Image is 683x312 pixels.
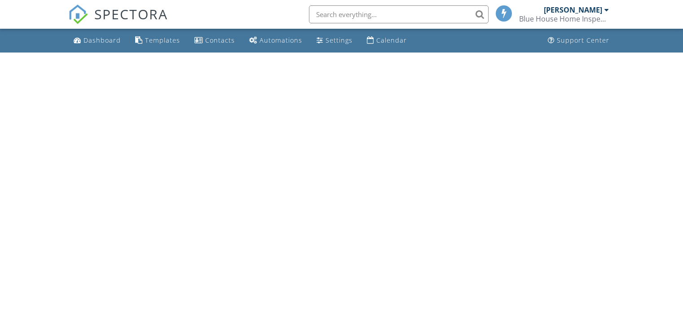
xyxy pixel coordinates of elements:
[145,36,180,44] div: Templates
[84,36,121,44] div: Dashboard
[376,36,407,44] div: Calendar
[205,36,235,44] div: Contacts
[363,32,410,49] a: Calendar
[68,4,88,24] img: The Best Home Inspection Software - Spectora
[519,14,609,23] div: Blue House Home Inspections
[68,12,168,31] a: SPECTORA
[191,32,238,49] a: Contacts
[326,36,353,44] div: Settings
[132,32,184,49] a: Templates
[246,32,306,49] a: Automations (Basic)
[260,36,302,44] div: Automations
[544,5,602,14] div: [PERSON_NAME]
[70,32,124,49] a: Dashboard
[94,4,168,23] span: SPECTORA
[309,5,489,23] input: Search everything...
[544,32,613,49] a: Support Center
[313,32,356,49] a: Settings
[557,36,609,44] div: Support Center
